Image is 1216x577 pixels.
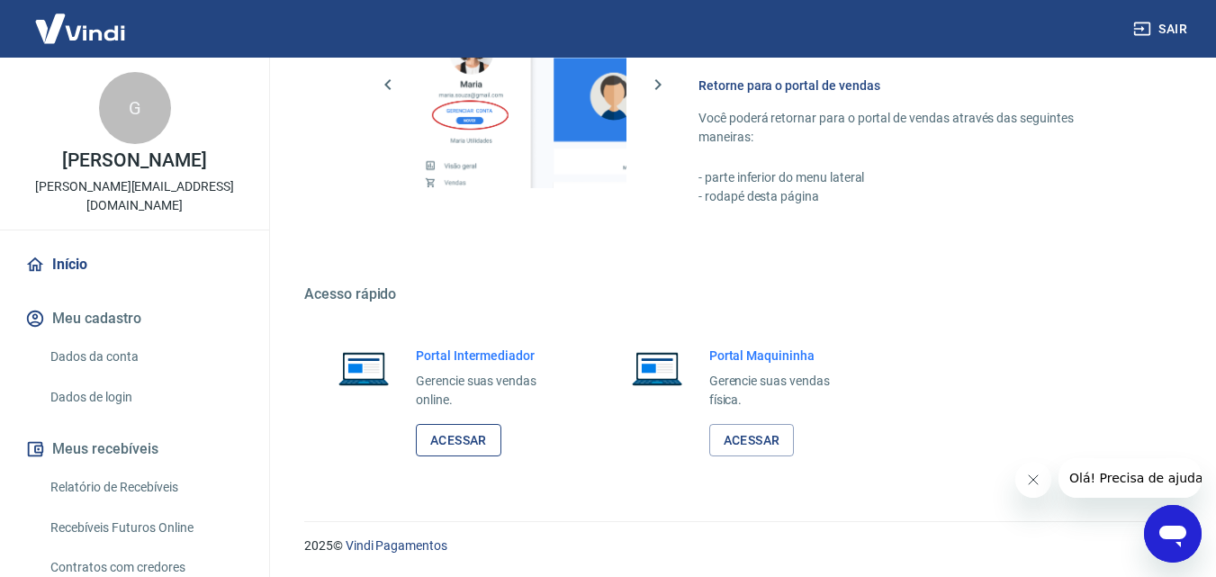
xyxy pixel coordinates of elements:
[698,77,1130,95] h6: Retorne para o portal de vendas
[698,187,1130,206] p: - rodapé desta página
[709,424,795,457] a: Acessar
[22,429,248,469] button: Meus recebíveis
[22,245,248,284] a: Início
[709,347,859,365] h6: Portal Maquininha
[1058,458,1202,498] iframe: Mensagem da empresa
[62,151,206,170] p: [PERSON_NAME]
[11,13,151,27] span: Olá! Precisa de ajuda?
[326,347,401,390] img: Imagem de um notebook aberto
[43,338,248,375] a: Dados da conta
[709,372,859,410] p: Gerencie suas vendas física.
[43,469,248,506] a: Relatório de Recebíveis
[43,379,248,416] a: Dados de login
[22,1,139,56] img: Vindi
[99,72,171,144] div: G
[698,168,1130,187] p: - parte inferior do menu lateral
[416,424,501,457] a: Acessar
[22,299,248,338] button: Meu cadastro
[1130,13,1194,46] button: Sair
[416,347,565,365] h6: Portal Intermediador
[304,285,1173,303] h5: Acesso rápido
[43,509,248,546] a: Recebíveis Futuros Online
[416,372,565,410] p: Gerencie suas vendas online.
[1144,505,1202,563] iframe: Botão para abrir a janela de mensagens
[14,177,255,215] p: [PERSON_NAME][EMAIL_ADDRESS][DOMAIN_NAME]
[304,536,1173,555] p: 2025 ©
[619,347,695,390] img: Imagem de um notebook aberto
[346,538,447,553] a: Vindi Pagamentos
[1015,462,1051,498] iframe: Fechar mensagem
[698,109,1130,147] p: Você poderá retornar para o portal de vendas através das seguintes maneiras:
